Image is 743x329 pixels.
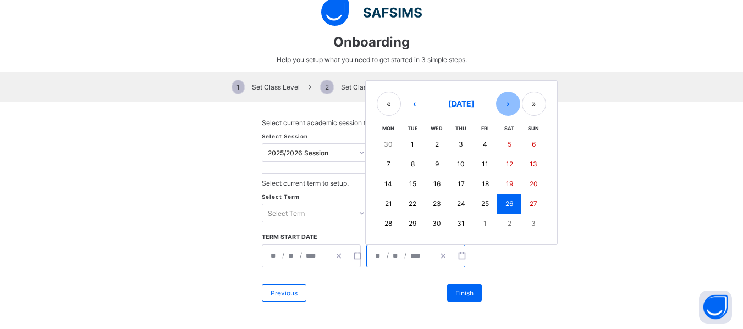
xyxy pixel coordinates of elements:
button: 30 June 2025 [377,135,401,154]
button: 15 July 2025 [400,174,425,194]
abbr: 12 July 2025 [506,160,513,168]
span: 1 [232,80,245,94]
button: 22 July 2025 [400,194,425,214]
button: 13 July 2025 [521,154,546,174]
button: 4 July 2025 [473,135,497,154]
span: Finish [455,289,474,297]
button: 29 July 2025 [400,214,425,233]
abbr: 26 July 2025 [505,199,513,208]
button: 9 July 2025 [425,154,449,174]
span: Select Session [262,133,308,140]
abbr: Thursday [455,125,466,131]
span: / [386,250,390,260]
span: Term Start Date [262,233,317,241]
button: 17 July 2025 [449,174,473,194]
button: 23 July 2025 [425,194,449,214]
abbr: 1 July 2025 [411,140,414,148]
abbr: 10 July 2025 [457,160,465,168]
button: 10 July 2025 [449,154,473,174]
span: / [281,250,285,260]
button: 20 July 2025 [521,174,546,194]
button: 5 July 2025 [497,135,521,154]
abbr: 13 July 2025 [530,160,537,168]
abbr: 19 July 2025 [506,180,513,188]
abbr: 7 July 2025 [387,160,390,168]
abbr: 23 July 2025 [433,199,441,208]
button: 2 July 2025 [425,135,449,154]
div: 2025/2026 Session [268,149,354,157]
button: 28 July 2025 [377,214,401,233]
button: 25 July 2025 [473,194,497,214]
button: 11 July 2025 [473,154,497,174]
button: 24 July 2025 [449,194,473,214]
span: Set Class Level [232,83,300,91]
button: ‹ [403,92,427,116]
abbr: 9 July 2025 [435,160,439,168]
abbr: 11 July 2025 [482,160,488,168]
abbr: 30 July 2025 [432,219,441,227]
button: 8 July 2025 [400,154,425,174]
abbr: 18 July 2025 [482,180,489,188]
span: Select current term to setup. [262,179,349,187]
button: 19 July 2025 [497,174,521,194]
button: 27 July 2025 [521,194,546,214]
button: 3 August 2025 [521,214,546,233]
abbr: 16 July 2025 [433,180,441,188]
abbr: Monday [382,125,394,131]
button: 1 July 2025 [400,135,425,154]
button: Open asap [699,291,732,324]
abbr: 22 July 2025 [409,199,416,208]
span: Onboarding [333,34,410,50]
abbr: 29 July 2025 [409,219,416,227]
button: 6 July 2025 [521,135,546,154]
abbr: 14 July 2025 [384,180,392,188]
span: [DATE] [448,99,475,108]
button: 21 July 2025 [377,194,401,214]
abbr: 2 August 2025 [508,219,511,227]
abbr: 28 July 2025 [384,219,392,227]
abbr: 17 July 2025 [458,180,465,188]
span: 2 [320,80,334,94]
button: 12 July 2025 [497,154,521,174]
span: / [299,250,303,260]
abbr: Saturday [504,125,514,131]
abbr: 8 July 2025 [411,160,415,168]
abbr: 27 July 2025 [530,199,537,208]
abbr: Friday [481,125,489,131]
abbr: 31 July 2025 [457,219,465,227]
button: 7 July 2025 [377,154,401,174]
span: Help you setup what you need to get started in 3 simple steps. [277,55,467,64]
button: › [496,92,520,116]
button: 30 July 2025 [425,214,449,233]
abbr: 5 July 2025 [508,140,511,148]
span: Set Class Arms [320,83,387,91]
button: [DATE] [428,92,494,116]
abbr: 4 July 2025 [483,140,487,148]
abbr: 6 July 2025 [532,140,536,148]
abbr: Sunday [528,125,539,131]
span: Select current academic session to setup. [262,119,390,127]
span: Select Term [262,193,300,200]
abbr: Tuesday [408,125,418,131]
button: » [522,92,546,116]
abbr: 20 July 2025 [530,180,538,188]
abbr: 30 June 2025 [384,140,393,148]
abbr: 21 July 2025 [385,199,392,208]
span: / [403,250,408,260]
button: 3 July 2025 [449,135,473,154]
abbr: 25 July 2025 [481,199,489,208]
span: Previous [271,289,298,297]
button: 26 July 2025 [497,194,521,214]
abbr: 2 July 2025 [435,140,439,148]
button: 18 July 2025 [473,174,497,194]
abbr: 3 August 2025 [531,219,536,227]
button: 1 August 2025 [473,214,497,233]
button: 2 August 2025 [497,214,521,233]
button: « [377,92,401,116]
div: Select Term [268,204,305,222]
button: 14 July 2025 [377,174,401,194]
abbr: Wednesday [431,125,443,131]
abbr: 24 July 2025 [457,199,465,208]
abbr: 3 July 2025 [459,140,463,148]
button: 16 July 2025 [425,174,449,194]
